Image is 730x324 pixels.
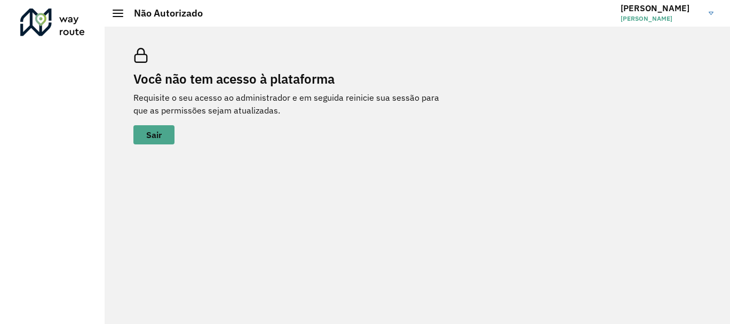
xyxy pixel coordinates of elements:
[133,125,174,144] button: button
[621,3,701,13] h3: [PERSON_NAME]
[621,14,701,23] span: [PERSON_NAME]
[133,71,454,87] h2: Você não tem acesso à plataforma
[146,131,162,139] span: Sair
[123,7,203,19] h2: Não Autorizado
[133,91,454,117] p: Requisite o seu acesso ao administrador e em seguida reinicie sua sessão para que as permissões s...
